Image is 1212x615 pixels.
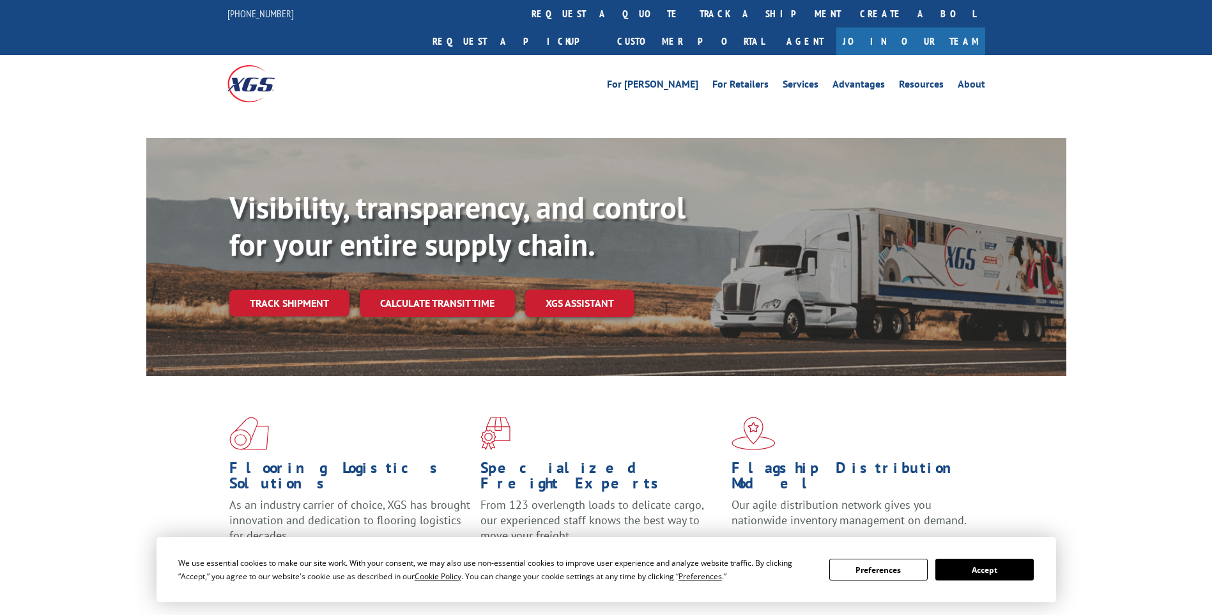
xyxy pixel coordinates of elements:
a: About [958,79,985,93]
a: Customer Portal [608,27,774,55]
a: For Retailers [712,79,769,93]
p: From 123 overlength loads to delicate cargo, our experienced staff knows the best way to move you... [480,497,722,554]
a: Services [783,79,818,93]
a: For [PERSON_NAME] [607,79,698,93]
span: As an industry carrier of choice, XGS has brought innovation and dedication to flooring logistics... [229,497,470,543]
a: Resources [899,79,944,93]
h1: Flagship Distribution Model [732,460,973,497]
a: Agent [774,27,836,55]
div: Cookie Consent Prompt [157,537,1056,602]
img: xgs-icon-total-supply-chain-intelligence-red [229,417,269,450]
span: Preferences [679,571,722,582]
span: Our agile distribution network gives you nationwide inventory management on demand. [732,497,967,527]
h1: Flooring Logistics Solutions [229,460,471,497]
a: Request a pickup [423,27,608,55]
button: Accept [935,559,1034,580]
span: Cookie Policy [415,571,461,582]
img: xgs-icon-flagship-distribution-model-red [732,417,776,450]
h1: Specialized Freight Experts [480,460,722,497]
a: Join Our Team [836,27,985,55]
b: Visibility, transparency, and control for your entire supply chain. [229,187,686,264]
div: We use essential cookies to make our site work. With your consent, we may also use non-essential ... [178,556,814,583]
button: Preferences [829,559,928,580]
a: XGS ASSISTANT [525,290,634,317]
a: [PHONE_NUMBER] [227,7,294,20]
img: xgs-icon-focused-on-flooring-red [480,417,510,450]
a: Advantages [832,79,885,93]
a: Calculate transit time [360,290,515,317]
a: Track shipment [229,290,349,316]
